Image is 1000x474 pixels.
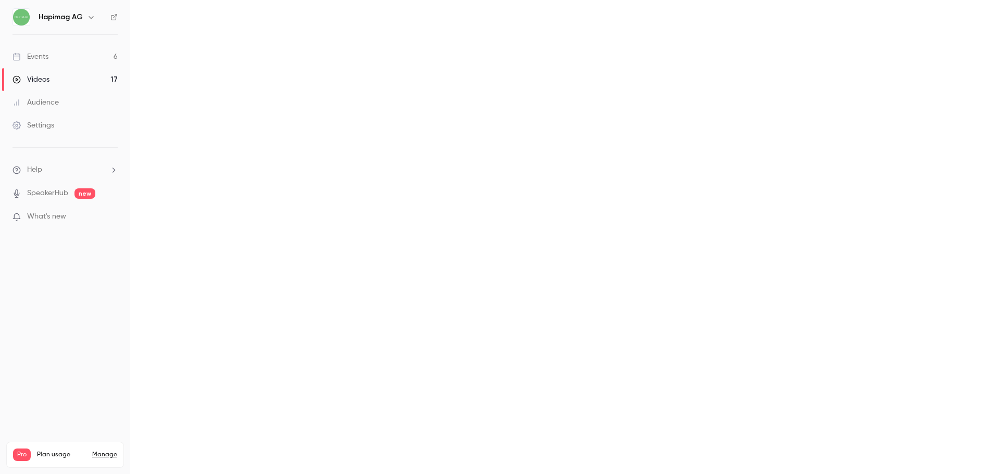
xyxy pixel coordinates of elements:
a: SpeakerHub [27,188,68,199]
span: Pro [13,449,31,461]
p: Videos [13,461,33,470]
h6: Hapimag AG [39,12,83,22]
img: Hapimag AG [13,9,30,25]
div: Settings [12,120,54,131]
a: Manage [92,451,117,459]
span: What's new [27,211,66,222]
span: new [74,188,95,199]
div: Events [12,52,48,62]
span: Help [27,164,42,175]
div: Videos [12,74,49,85]
li: help-dropdown-opener [12,164,118,175]
div: Audience [12,97,59,108]
span: Plan usage [37,451,86,459]
p: / 90 [100,461,117,470]
span: 17 [100,463,105,469]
